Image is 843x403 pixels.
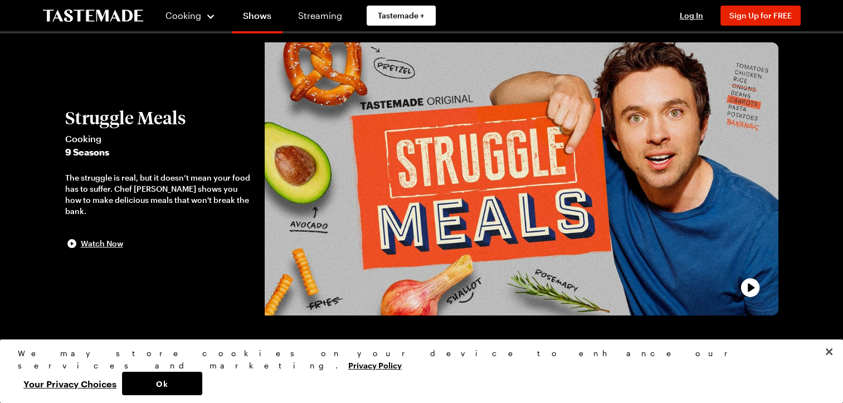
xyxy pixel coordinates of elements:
[65,108,254,250] button: Struggle MealsCooking9 SeasonsThe struggle is real, but it doesn’t mean your food has to suffer. ...
[65,132,254,145] span: Cooking
[265,42,778,315] img: Struggle Meals
[265,42,778,315] button: play trailer
[729,11,792,20] span: Sign Up for FREE
[720,6,801,26] button: Sign Up for FREE
[43,9,143,22] a: To Tastemade Home Page
[367,6,436,26] a: Tastemade +
[65,145,254,159] span: 9 Seasons
[65,172,254,217] div: The struggle is real, but it doesn’t mean your food has to suffer. Chef [PERSON_NAME] shows you h...
[232,2,282,33] a: Shows
[669,10,714,21] button: Log In
[165,10,201,21] span: Cooking
[65,108,254,128] h2: Struggle Meals
[348,360,402,370] a: More information about your privacy, opens in a new tab
[122,372,202,395] button: Ok
[81,238,123,249] span: Watch Now
[680,11,703,20] span: Log In
[817,339,841,364] button: Close
[18,347,816,395] div: Privacy
[18,347,816,372] div: We may store cookies on your device to enhance our services and marketing.
[18,372,122,395] button: Your Privacy Choices
[378,10,425,21] span: Tastemade +
[165,2,216,29] button: Cooking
